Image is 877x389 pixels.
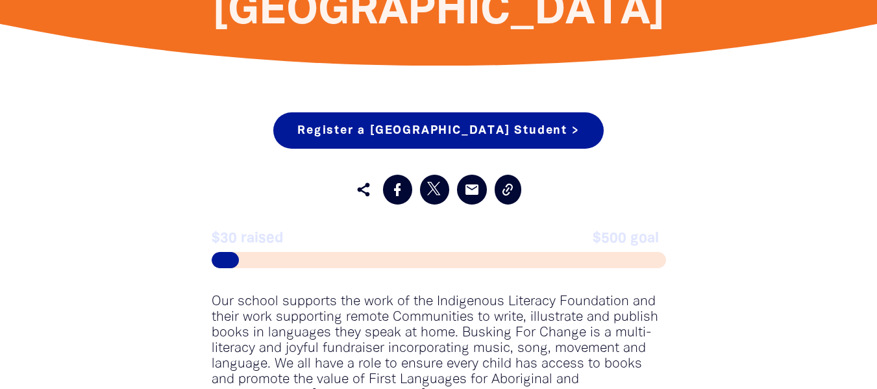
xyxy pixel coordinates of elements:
a: Register a [GEOGRAPHIC_DATA] Student > [273,112,603,149]
a: Post [420,175,449,204]
i: email [464,182,480,197]
span: $30 raised [212,231,439,246]
button: Copy Link [495,175,522,204]
a: Share [383,175,412,204]
span: $500 goal [432,231,659,246]
a: email [457,175,486,204]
